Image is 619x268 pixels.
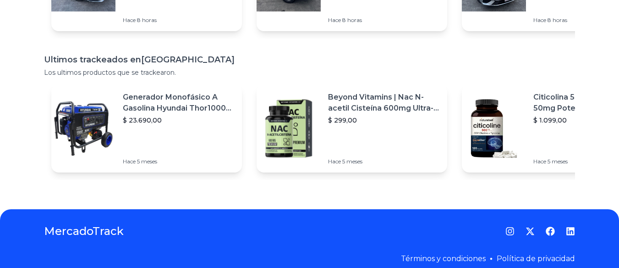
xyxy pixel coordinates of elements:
a: Instagram [505,227,515,236]
p: Hace 8 horas [123,17,214,24]
a: Twitter [526,227,535,236]
a: Featured imageBeyond Vitamins | Nac N-acetil Cisteína 600mg Ultra-premium Con Inulina De Agave (p... [257,84,447,173]
p: Los ultimos productos que se trackearon. [44,68,575,77]
img: Featured image [462,96,526,161]
a: Política de privacidad [497,254,575,263]
p: Beyond Vitamins | Nac N-acetil Cisteína 600mg Ultra-premium Con Inulina De Agave (prebiótico Natu... [328,92,440,114]
h1: Ultimos trackeados en [GEOGRAPHIC_DATA] [44,53,575,66]
p: Hace 5 meses [328,158,440,165]
p: $ 23.690,00 [123,116,235,125]
p: Hace 5 meses [123,158,235,165]
a: Términos y condiciones [401,254,486,263]
p: $ 299,00 [328,116,440,125]
a: Facebook [546,227,555,236]
a: MercadoTrack [44,224,124,239]
p: Hace 8 horas [533,17,614,24]
a: LinkedIn [566,227,575,236]
p: Generador Monofásico A Gasolina Hyundai Thor10000 P 11.5 Kw [123,92,235,114]
img: Featured image [51,96,115,161]
a: Featured imageGenerador Monofásico A Gasolina Hyundai Thor10000 P 11.5 Kw$ 23.690,00Hace 5 meses [51,84,242,173]
p: Hace 8 horas [328,17,402,24]
img: Featured image [257,96,321,161]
